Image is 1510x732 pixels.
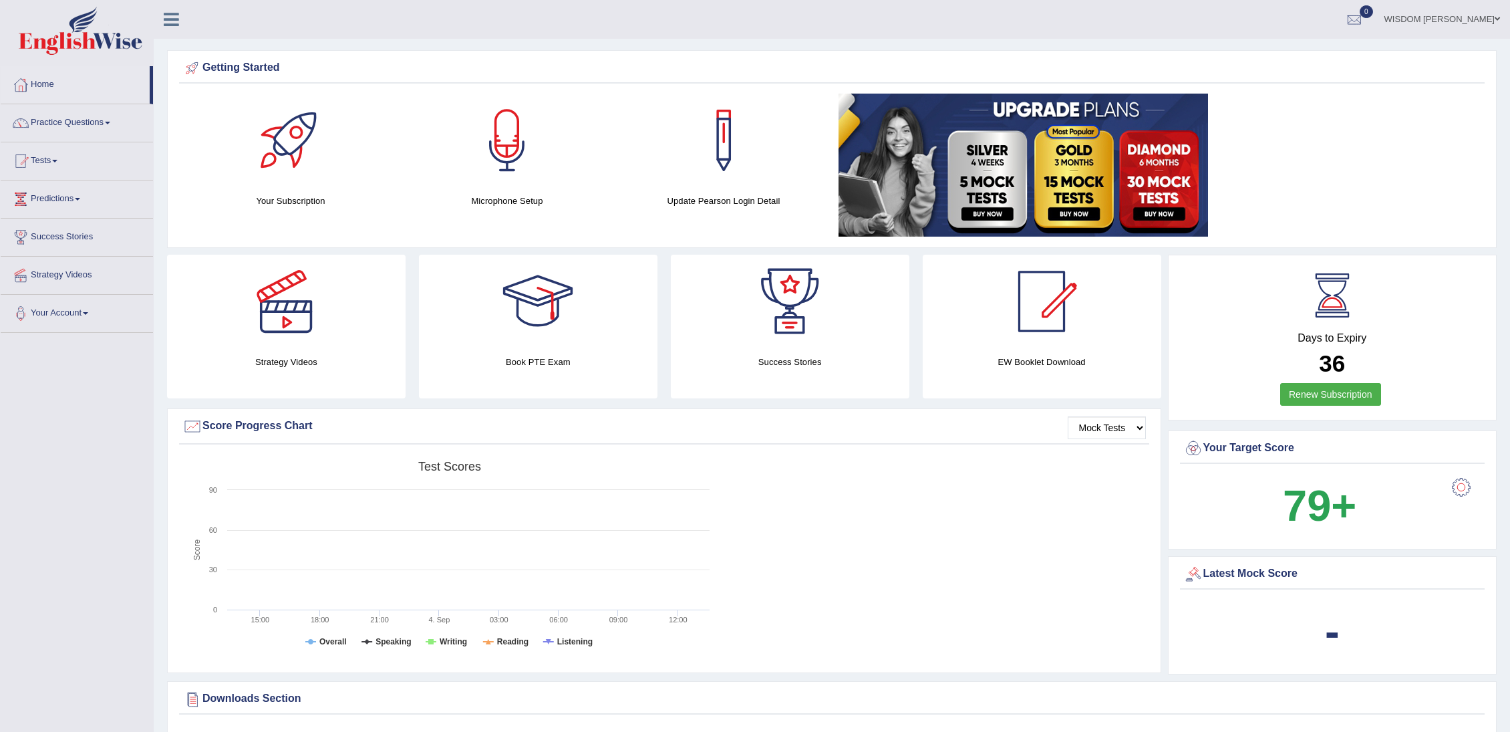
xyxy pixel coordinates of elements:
tspan: Score [192,539,202,561]
tspan: Speaking [375,637,411,646]
div: Downloads Section [182,689,1481,709]
h4: Your Subscription [189,194,392,208]
tspan: Reading [497,637,528,646]
a: Home [1,66,150,100]
text: 18:00 [311,616,329,624]
b: - [1325,607,1340,656]
span: 0 [1360,5,1373,18]
a: Strategy Videos [1,257,153,290]
h4: Success Stories [671,355,909,369]
text: 09:00 [609,616,628,624]
div: Getting Started [182,58,1481,78]
a: Your Account [1,295,153,328]
a: Success Stories [1,219,153,252]
h4: EW Booklet Download [923,355,1161,369]
h4: Update Pearson Login Detail [622,194,825,208]
tspan: Listening [557,637,593,646]
text: 06:00 [549,616,568,624]
h4: Strategy Videos [167,355,406,369]
tspan: 4. Sep [429,616,450,624]
text: 15:00 [251,616,270,624]
a: Predictions [1,180,153,214]
text: 60 [209,526,217,534]
b: 36 [1319,350,1345,376]
h4: Days to Expiry [1183,332,1482,344]
div: Score Progress Chart [182,416,1146,437]
tspan: Overall [319,637,347,646]
a: Renew Subscription [1280,383,1381,406]
text: 90 [209,486,217,494]
a: Practice Questions [1,104,153,138]
div: Your Target Score [1183,439,1482,459]
text: 30 [209,566,217,574]
h4: Microphone Setup [406,194,609,208]
tspan: Test scores [418,460,481,473]
text: 03:00 [490,616,508,624]
b: 79+ [1283,481,1356,530]
h4: Book PTE Exam [419,355,657,369]
text: 21:00 [370,616,389,624]
tspan: Writing [440,637,467,646]
text: 12:00 [669,616,688,624]
div: Latest Mock Score [1183,564,1482,584]
text: 0 [213,606,217,614]
img: small5.jpg [839,94,1208,237]
a: Tests [1,142,153,176]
